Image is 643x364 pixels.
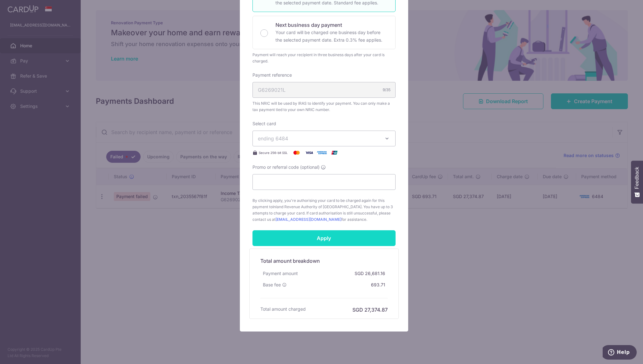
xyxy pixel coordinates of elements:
div: Payment will reach your recipient in three business days after your card is charged. [252,52,396,64]
input: Apply [252,230,396,246]
p: Your card will be charged one business day before the selected payment date. Extra 0.3% fee applies. [275,29,388,44]
a: [EMAIL_ADDRESS][DOMAIN_NAME] [275,217,341,222]
img: Visa [303,149,316,156]
p: Next business day payment [275,21,388,29]
span: By clicking apply, you're authorising your card to be charged again for this payment to . You hav... [252,197,396,223]
span: Feedback [634,167,640,189]
img: UnionPay [328,149,341,156]
div: SGD 26,681.16 [352,268,388,279]
div: 9/35 [383,87,391,93]
img: Mastercard [290,149,303,156]
div: 693.71 [368,279,388,291]
span: Secure 256-bit SSL [259,150,288,155]
div: Payment amount [260,268,300,279]
button: Feedback - Show survey [631,161,643,203]
button: ending 6484 [252,131,396,146]
span: Base fee [263,282,281,288]
span: ending 6484 [258,135,288,142]
h5: Total amount breakdown [260,257,388,265]
span: This NRIC will be used by IRAS to identify your payment. You can only make a tax payment tied to ... [252,100,396,113]
iframe: Opens a widget where you can find more information [603,345,637,361]
span: Promo or referral code (optional) [252,164,320,170]
img: American Express [316,149,328,156]
h6: SGD 27,374.87 [352,306,388,314]
label: Select card [252,120,276,127]
label: Payment reference [252,72,292,78]
h6: Total amount charged [260,306,306,312]
span: Inland Revenue Authority of [GEOGRAPHIC_DATA] [273,204,362,209]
